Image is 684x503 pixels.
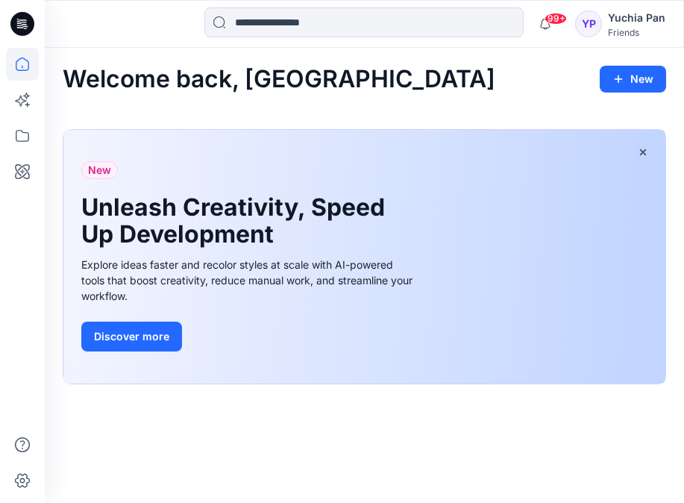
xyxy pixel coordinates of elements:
h2: Welcome back, [GEOGRAPHIC_DATA] [63,66,495,93]
div: Friends [608,27,665,38]
div: Yuchia Pan [608,9,665,27]
a: Discover more [81,322,417,352]
button: Discover more [81,322,182,352]
button: New [600,66,666,93]
span: New [88,161,111,179]
h1: Unleash Creativity, Speed Up Development [81,194,395,248]
span: 99+ [545,13,567,25]
div: Explore ideas faster and recolor styles at scale with AI-powered tools that boost creativity, red... [81,257,417,304]
div: YP [575,10,602,37]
